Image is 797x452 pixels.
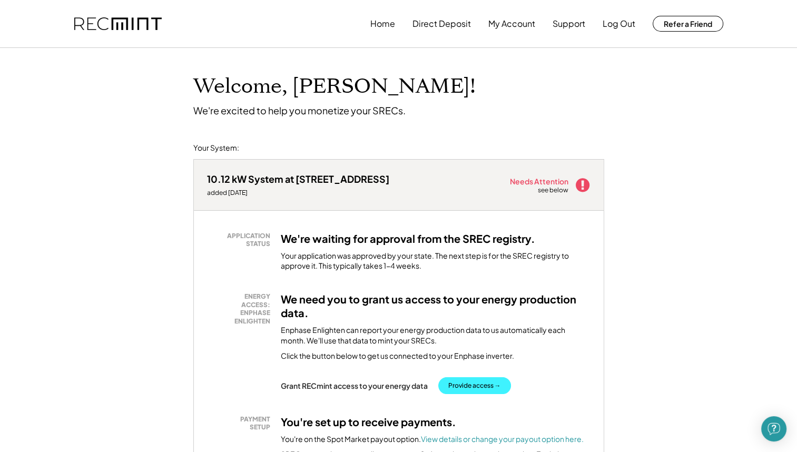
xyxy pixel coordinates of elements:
div: Your application was approved by your state. The next step is for the SREC registry to approve it... [281,251,591,271]
div: Click the button below to get us connected to your Enphase inverter. [281,351,514,361]
img: recmint-logotype%403x.png [74,17,162,31]
a: View details or change your payout option here. [421,434,584,444]
div: Grant RECmint access to your energy data [281,381,428,390]
button: Log Out [603,13,635,34]
button: My Account [488,13,535,34]
div: added [DATE] [207,189,389,197]
button: Provide access → [438,377,511,394]
h3: We need you to grant us access to your energy production data. [281,292,591,320]
div: see below [538,186,569,195]
button: Home [370,13,395,34]
div: PAYMENT SETUP [212,415,270,431]
div: Needs Attention [510,178,569,185]
h1: Welcome, [PERSON_NAME]! [193,74,476,99]
button: Refer a Friend [653,16,723,32]
button: Support [553,13,585,34]
div: APPLICATION STATUS [212,232,270,248]
h3: We're waiting for approval from the SREC registry. [281,232,535,245]
div: Open Intercom Messenger [761,416,786,441]
div: 10.12 kW System at [STREET_ADDRESS] [207,173,389,185]
div: You're on the Spot Market payout option. [281,434,584,445]
button: Direct Deposit [412,13,471,34]
h3: You're set up to receive payments. [281,415,456,429]
div: We're excited to help you monetize your SRECs. [193,104,406,116]
div: Enphase Enlighten can report your energy production data to us automatically each month. We'll us... [281,325,591,346]
div: Your System: [193,143,239,153]
div: ENERGY ACCESS: ENPHASE ENLIGHTEN [212,292,270,325]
